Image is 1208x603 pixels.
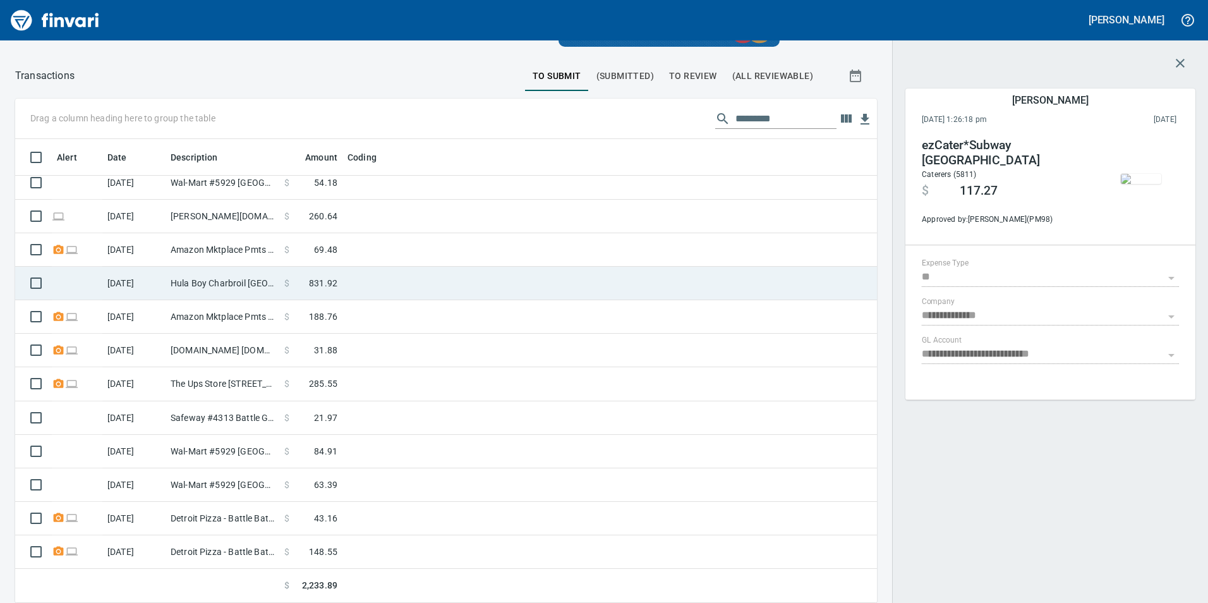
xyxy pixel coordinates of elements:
p: Transactions [15,68,75,83]
span: $ [284,176,289,189]
td: Wal-Mart #5929 [GEOGRAPHIC_DATA] [166,166,279,200]
button: Show transactions within a particular date range [837,61,877,91]
span: 831.92 [309,277,337,289]
span: Receipt Required [52,379,65,387]
span: Online transaction [65,379,78,387]
span: 21.97 [314,411,337,424]
td: [DATE] [102,435,166,468]
td: [PERSON_NAME][DOMAIN_NAME]* Atlassian [US_STATE] [GEOGRAPHIC_DATA] [166,200,279,233]
td: [DATE] [102,166,166,200]
span: Receipt Required [52,514,65,522]
span: 117.27 [960,183,998,198]
td: Amazon Mktplace Pmts [DOMAIN_NAME][URL] WA [166,300,279,334]
span: $ [284,545,289,558]
td: [DATE] [102,401,166,435]
span: Coding [347,150,393,165]
h5: [PERSON_NAME] [1012,94,1088,107]
span: Alert [57,150,94,165]
span: 54.18 [314,176,337,189]
span: Date [107,150,127,165]
button: Choose columns to display [837,109,855,128]
span: Caterers (5811) [922,170,977,179]
span: 63.39 [314,478,337,491]
span: $ [284,310,289,323]
span: Online transaction [65,245,78,253]
span: 84.91 [314,445,337,458]
button: [PERSON_NAME] [1085,10,1168,30]
span: $ [284,579,289,592]
span: $ [284,210,289,222]
td: Hula Boy Charbroil [GEOGRAPHIC_DATA] [GEOGRAPHIC_DATA] [166,267,279,300]
td: [DATE] [102,300,166,334]
span: $ [284,512,289,525]
span: Alert [57,150,77,165]
td: [DOMAIN_NAME] [DOMAIN_NAME][URL] WA [166,334,279,367]
span: Description [171,150,234,165]
span: 260.64 [309,210,337,222]
span: $ [284,445,289,458]
td: [DATE] [102,233,166,267]
span: Receipt Required [52,312,65,320]
label: Company [922,298,955,306]
h4: ezCater*Subway [GEOGRAPHIC_DATA] [922,138,1094,168]
td: Detroit Pizza - Battle Battle Ground [GEOGRAPHIC_DATA] [166,535,279,569]
span: Online transaction [65,346,78,354]
td: Amazon Mktplace Pmts [DOMAIN_NAME][URL] WA [166,233,279,267]
span: Amount [289,150,337,165]
span: 31.88 [314,344,337,356]
span: [DATE] 1:26:18 pm [922,114,1070,126]
span: Approved by: [PERSON_NAME] ( PM98 ) [922,214,1094,226]
span: 285.55 [309,377,337,390]
span: $ [284,243,289,256]
td: Detroit Pizza - Battle Battle Ground [GEOGRAPHIC_DATA] [166,502,279,535]
td: [DATE] [102,367,166,401]
span: $ [922,183,929,198]
td: The Ups Store [STREET_ADDRESS] [166,367,279,401]
img: Finvari [8,5,102,35]
td: [DATE] [102,200,166,233]
span: Online transaction [65,514,78,522]
span: Receipt Required [52,346,65,354]
span: To Submit [533,68,581,84]
td: [DATE] [102,535,166,569]
span: Date [107,150,143,165]
p: Drag a column heading here to group the table [30,112,215,125]
span: $ [284,377,289,390]
span: $ [284,411,289,424]
span: 148.55 [309,545,337,558]
span: 188.76 [309,310,337,323]
td: [DATE] [102,468,166,502]
label: Expense Type [922,260,969,267]
span: Coding [347,150,377,165]
span: (Submitted) [596,68,654,84]
button: Close transaction [1165,48,1195,78]
h5: [PERSON_NAME] [1089,13,1164,27]
td: [DATE] [102,334,166,367]
span: 69.48 [314,243,337,256]
td: Safeway #4313 Battle Ground [GEOGRAPHIC_DATA] [166,401,279,435]
span: (All Reviewable) [732,68,813,84]
label: GL Account [922,337,962,344]
span: To Review [669,68,717,84]
button: Download Table [855,110,874,129]
span: 2,233.89 [302,579,337,592]
td: [DATE] [102,267,166,300]
span: Online transaction [65,547,78,556]
span: Receipt Required [52,245,65,253]
td: [DATE] [102,502,166,535]
span: 43.16 [314,512,337,525]
td: Wal-Mart #5929 [GEOGRAPHIC_DATA] [166,468,279,502]
span: Description [171,150,218,165]
span: Receipt Required [52,547,65,556]
nav: breadcrumb [15,68,75,83]
span: $ [284,478,289,491]
img: receipts%2Ftapani%2F2023-04-24%2FJzoGOT8oVaeitZ1UdICkDM6BnD42__HqCA6ErpqBh0WMEWj2bM.jpg [1121,174,1161,184]
span: Online transaction [52,212,65,220]
span: $ [284,344,289,356]
span: $ [284,277,289,289]
td: Wal-Mart #5929 [GEOGRAPHIC_DATA] [166,435,279,468]
span: Amount [305,150,337,165]
span: Online transaction [65,312,78,320]
span: This charge was settled by the merchant and appears on the 2023/04/22 statement. [1070,114,1176,126]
